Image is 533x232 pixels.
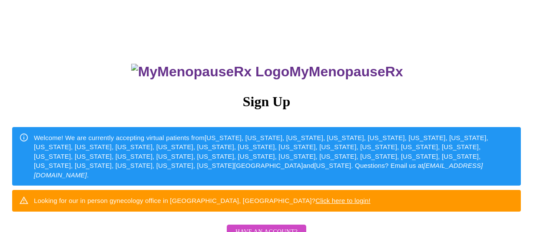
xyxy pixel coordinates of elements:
h3: MyMenopauseRx [13,64,521,80]
img: MyMenopauseRx Logo [131,64,289,80]
div: Welcome! We are currently accepting virtual patients from [US_STATE], [US_STATE], [US_STATE], [US... [34,130,514,183]
div: Looking for our in person gynecology office in [GEOGRAPHIC_DATA], [GEOGRAPHIC_DATA]? [34,193,371,209]
a: Click here to login! [315,197,371,204]
em: [EMAIL_ADDRESS][DOMAIN_NAME] [34,162,483,178]
h3: Sign Up [12,94,521,110]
